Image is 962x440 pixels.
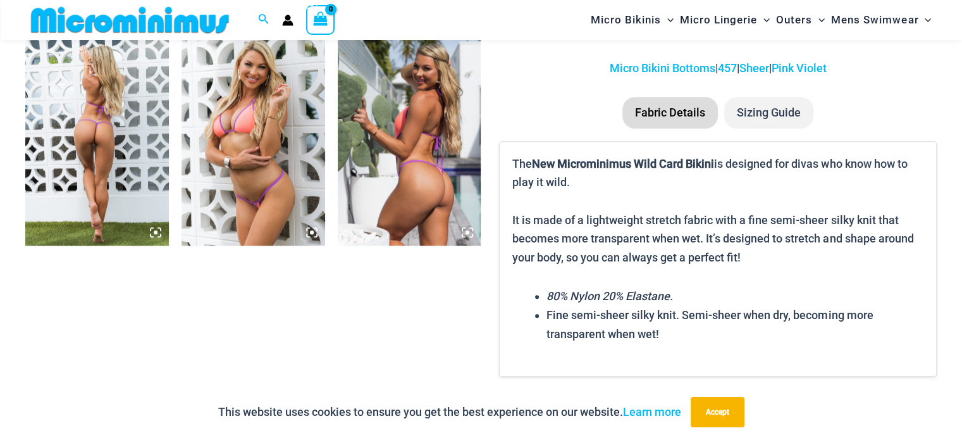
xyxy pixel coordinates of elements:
[26,6,234,34] img: MM SHOP LOGO FLAT
[258,12,269,28] a: Search icon link
[182,30,325,245] img: Wild Card Neon Bliss 312 Top 457 Micro 01
[796,61,827,75] a: Violet
[218,403,681,422] p: This website uses cookies to ensure you get the best experience on our website.
[691,397,744,427] button: Accept
[622,97,718,129] li: Fabric Details
[306,5,335,34] a: View Shopping Cart, empty
[591,4,661,36] span: Micro Bikinis
[661,4,674,36] span: Menu Toggle
[739,61,769,75] a: Sheer
[772,61,794,75] a: Pink
[812,4,825,36] span: Menu Toggle
[610,61,715,75] a: Micro Bikini Bottoms
[831,4,918,36] span: Mens Swimwear
[680,4,757,36] span: Micro Lingerie
[499,59,937,78] p: | | |
[828,4,934,36] a: Mens SwimwearMenu ToggleMenu Toggle
[546,289,673,303] em: 80% Nylon 20% Elastane.
[776,4,812,36] span: Outers
[757,4,770,36] span: Menu Toggle
[677,4,773,36] a: Micro LingerieMenu ToggleMenu Toggle
[338,30,481,245] img: Wild Card Neon Bliss 819 One Piece 02
[532,157,714,170] b: New Microminimus Wild Card Bikini
[588,4,677,36] a: Micro BikinisMenu ToggleMenu Toggle
[586,2,937,38] nav: Site Navigation
[25,30,169,245] img: Wild Card Neon Bliss 312 Top 457 Micro 03
[724,97,813,129] li: Sizing Guide
[773,4,828,36] a: OutersMenu ToggleMenu Toggle
[918,4,931,36] span: Menu Toggle
[623,405,681,418] a: Learn more
[512,154,923,267] p: The is designed for divas who know how to play it wild. It is made of a lightweight stretch fabri...
[282,15,293,26] a: Account icon link
[718,61,737,75] a: 457
[546,306,923,343] li: Fine semi-sheer silky knit. Semi-sheer when dry, becoming more transparent when wet!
